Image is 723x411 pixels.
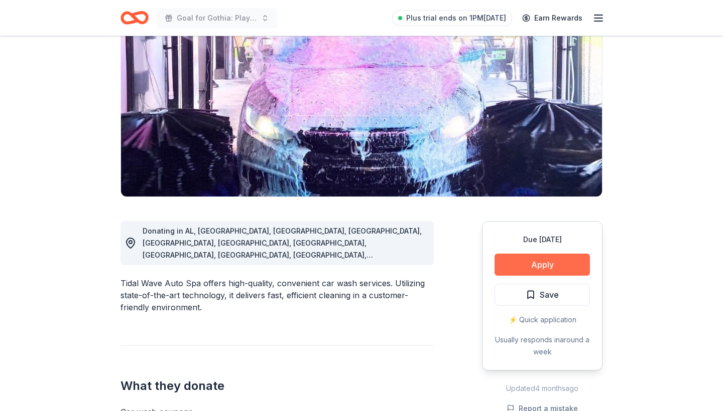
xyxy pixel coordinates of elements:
img: Image for Tidal Wave Auto Spa [121,5,602,196]
div: Tidal Wave Auto Spa offers high-quality, convenient car wash services. Utilizing state-of-the-art... [120,277,434,313]
a: Earn Rewards [516,9,588,27]
button: Save [495,284,590,306]
span: Donating in AL, [GEOGRAPHIC_DATA], [GEOGRAPHIC_DATA], [GEOGRAPHIC_DATA], [GEOGRAPHIC_DATA], [GEOG... [143,227,422,319]
button: Apply [495,254,590,276]
span: Plus trial ends on 1PM[DATE] [406,12,506,24]
div: Usually responds in around a week [495,334,590,358]
h2: What they donate [120,378,434,394]
a: Home [120,6,149,30]
div: ⚡️ Quick application [495,314,590,326]
span: Goal for Gothia: Play It Forward Raffle [177,12,257,24]
div: Updated 4 months ago [482,382,602,394]
div: Due [DATE] [495,234,590,246]
button: Goal for Gothia: Play It Forward Raffle [157,8,277,28]
a: Plus trial ends on 1PM[DATE] [392,10,512,26]
span: Save [540,288,559,301]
